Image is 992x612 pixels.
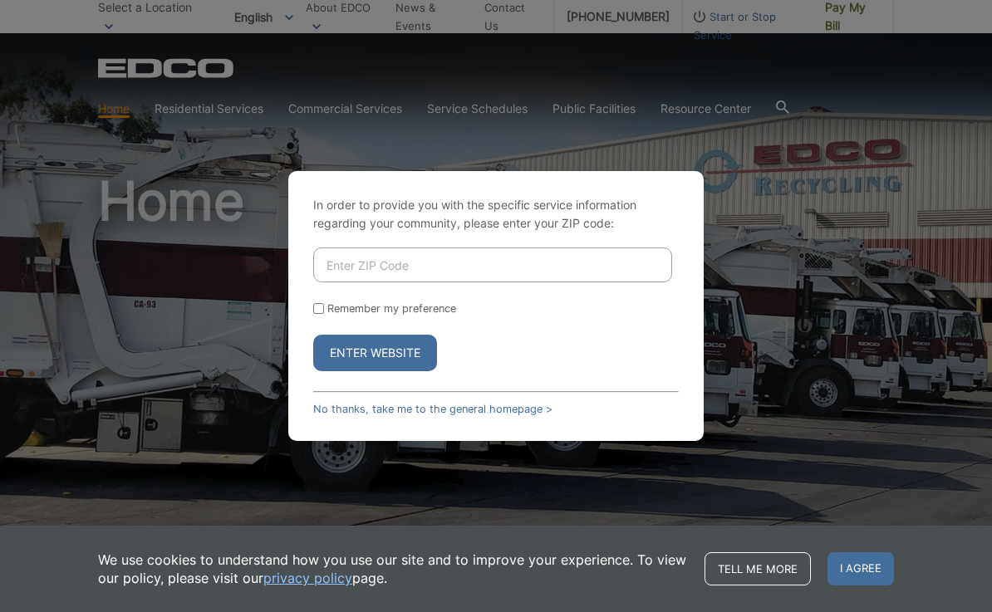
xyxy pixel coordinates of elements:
a: Tell me more [705,552,811,585]
button: Enter Website [313,335,437,371]
label: Remember my preference [327,302,456,315]
p: We use cookies to understand how you use our site and to improve your experience. To view our pol... [98,551,688,587]
p: In order to provide you with the specific service information regarding your community, please en... [313,196,679,233]
span: I agree [827,552,894,585]
a: No thanks, take me to the general homepage > [313,403,552,415]
input: Enter ZIP Code [313,247,672,282]
a: privacy policy [263,569,352,587]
